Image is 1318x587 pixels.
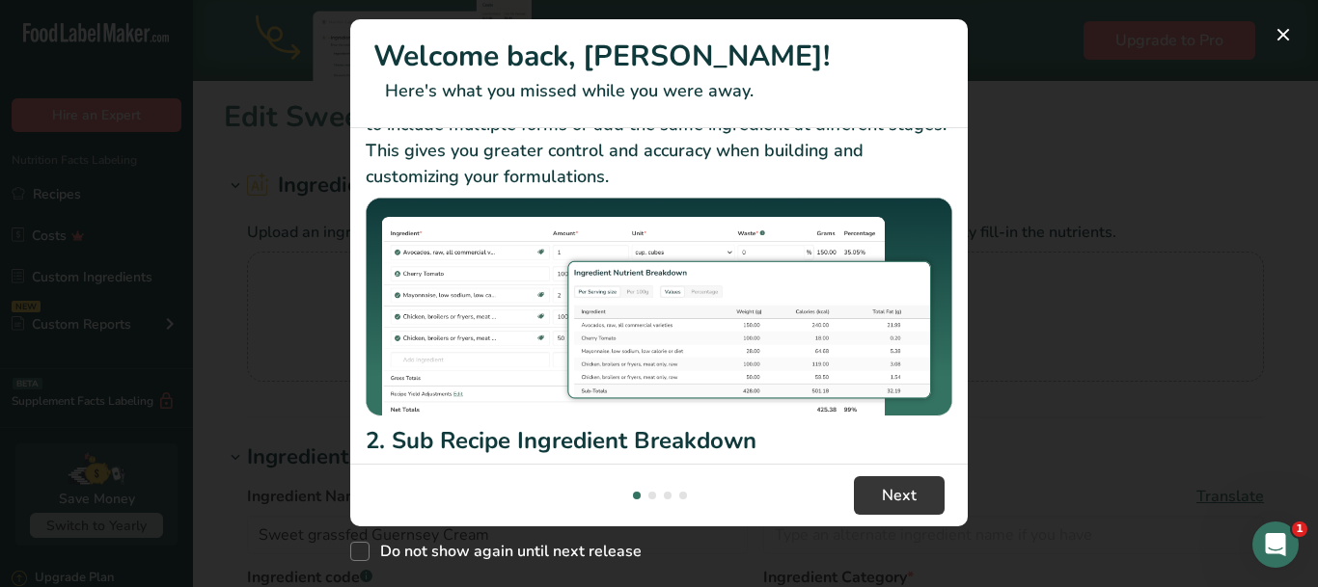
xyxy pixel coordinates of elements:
iframe: Intercom live chat [1252,521,1299,568]
p: Here's what you missed while you were away. [373,78,945,104]
span: 1 [1292,521,1307,537]
span: Do not show again until next release [370,542,642,561]
span: Next [882,484,917,507]
p: You can now add duplicate ingredients to your recipes, making it easier to include multiple forms... [366,86,952,190]
h1: Welcome back, [PERSON_NAME]! [373,35,945,78]
h2: 2. Sub Recipe Ingredient Breakdown [366,423,952,458]
button: Next [854,476,945,515]
img: Duplicate Ingredients [366,198,952,416]
p: Checkout our new Sub Recipe Ingredient breakdown in the recipe builder. You can now see your Reci... [366,462,952,540]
